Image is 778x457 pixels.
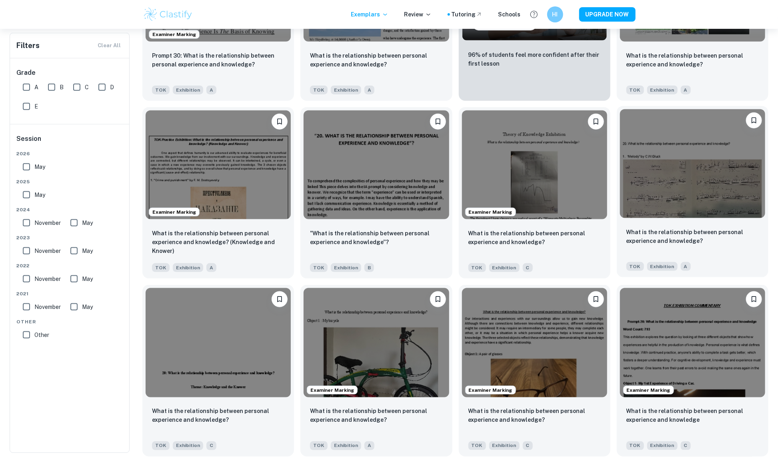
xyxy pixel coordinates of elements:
[489,263,520,272] span: Exhibition
[34,190,45,199] span: May
[626,407,759,425] p: What is the relationship between personal experience and knowledge
[547,6,563,22] button: HI
[34,83,38,92] span: A
[152,229,284,255] p: What is the relationship between personal experience and knowledge? (Knowledge and Knower)
[681,441,691,450] span: C
[300,107,452,279] a: Bookmark"What is the relationship between personal experience and knowledge”?TOKExhibitionB
[173,441,203,450] span: Exhibition
[34,102,38,111] span: E
[152,441,170,450] span: TOK
[149,31,199,38] span: Examiner Marking
[466,208,516,216] span: Examiner Marking
[626,228,759,245] p: What is the relationship between personal experience and knowledge?
[452,10,482,19] a: Tutoring
[523,263,533,272] span: C
[16,150,124,157] span: 2026
[364,86,374,94] span: A
[16,40,40,51] h6: Filters
[34,162,45,171] span: May
[206,86,216,94] span: A
[16,178,124,185] span: 2025
[16,262,124,269] span: 2022
[304,110,449,219] img: TOK Exhibition example thumbnail: "What is the relationship between person
[272,291,288,307] button: Bookmark
[489,441,520,450] span: Exhibition
[498,10,521,19] a: Schools
[152,51,284,69] p: Prompt 30: What is the relationship between personal experience and knowledge?
[404,10,432,19] p: Review
[468,50,601,68] p: 96% of students feel more confident after their first lesson
[146,110,291,219] img: TOK Exhibition example thumbnail: What is the relationship between persona
[364,441,374,450] span: A
[152,263,170,272] span: TOK
[310,229,442,247] p: "What is the relationship between personal experience and knowledge”?
[351,10,388,19] p: Exemplars
[462,110,607,219] img: TOK Exhibition example thumbnail: What is the relationship between persona
[142,285,294,456] a: BookmarkWhat is the relationship between personal experience and knowledge?TOKExhibitionC
[34,331,49,339] span: Other
[331,441,361,450] span: Exhibition
[149,208,199,216] span: Examiner Marking
[626,441,644,450] span: TOK
[16,290,124,297] span: 2021
[331,263,361,272] span: Exhibition
[34,275,61,283] span: November
[173,86,203,94] span: Exhibition
[310,263,328,272] span: TOK
[300,285,452,456] a: Examiner MarkingBookmarkWhat is the relationship between personal experience and knowledge?TOKExh...
[110,83,114,92] span: D
[331,86,361,94] span: Exhibition
[85,83,89,92] span: C
[310,441,328,450] span: TOK
[272,114,288,130] button: Bookmark
[626,262,644,271] span: TOK
[34,303,61,311] span: November
[588,291,604,307] button: Bookmark
[550,10,560,19] h6: HI
[143,6,194,22] img: Clastify logo
[304,288,449,397] img: TOK Exhibition example thumbnail: What is the relationship between persona
[206,441,216,450] span: C
[173,263,203,272] span: Exhibition
[523,441,533,450] span: C
[82,218,93,227] span: May
[430,114,446,130] button: Bookmark
[624,387,674,394] span: Examiner Marking
[60,83,64,92] span: B
[626,51,759,69] p: What is the relationship between personal experience and knowledge?
[647,86,678,94] span: Exhibition
[206,263,216,272] span: A
[626,86,644,94] span: TOK
[146,288,291,397] img: TOK Exhibition example thumbnail: What is the relationship between persona
[82,247,93,255] span: May
[16,234,124,241] span: 2023
[617,107,768,279] a: BookmarkWhat is the relationship between personal experience and knowledge?TOKExhibitionA
[82,275,93,283] span: May
[459,285,610,456] a: Examiner MarkingBookmarkWhat is the relationship between personal experience and knowledge?TOKExh...
[617,285,768,456] a: Examiner MarkingBookmarkWhat is the relationship between personal experience and knowledgeTOKExhi...
[647,441,678,450] span: Exhibition
[468,263,486,272] span: TOK
[152,407,284,425] p: What is the relationship between personal experience and knowledge?
[468,441,486,450] span: TOK
[527,8,541,21] button: Help and Feedback
[16,134,124,150] h6: Session
[746,291,762,307] button: Bookmark
[681,262,691,271] span: A
[16,318,124,325] span: Other
[34,218,61,227] span: November
[681,86,691,94] span: A
[16,206,124,213] span: 2024
[468,229,601,247] p: What is the relationship between personal experience and knowledge?
[620,288,765,397] img: TOK Exhibition example thumbnail: What is the relationship between persona
[459,107,610,279] a: Examiner MarkingBookmarkWhat is the relationship between personal experience and knowledge?TOKExh...
[468,407,601,425] p: What is the relationship between personal experience and knowledge?
[310,51,442,69] p: What is the relationship between personal experience and knowledge?
[142,107,294,279] a: Examiner MarkingBookmarkWhat is the relationship between personal experience and knowledge? (Know...
[34,247,61,255] span: November
[462,288,607,397] img: TOK Exhibition example thumbnail: What is the relationship between persona
[588,114,604,130] button: Bookmark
